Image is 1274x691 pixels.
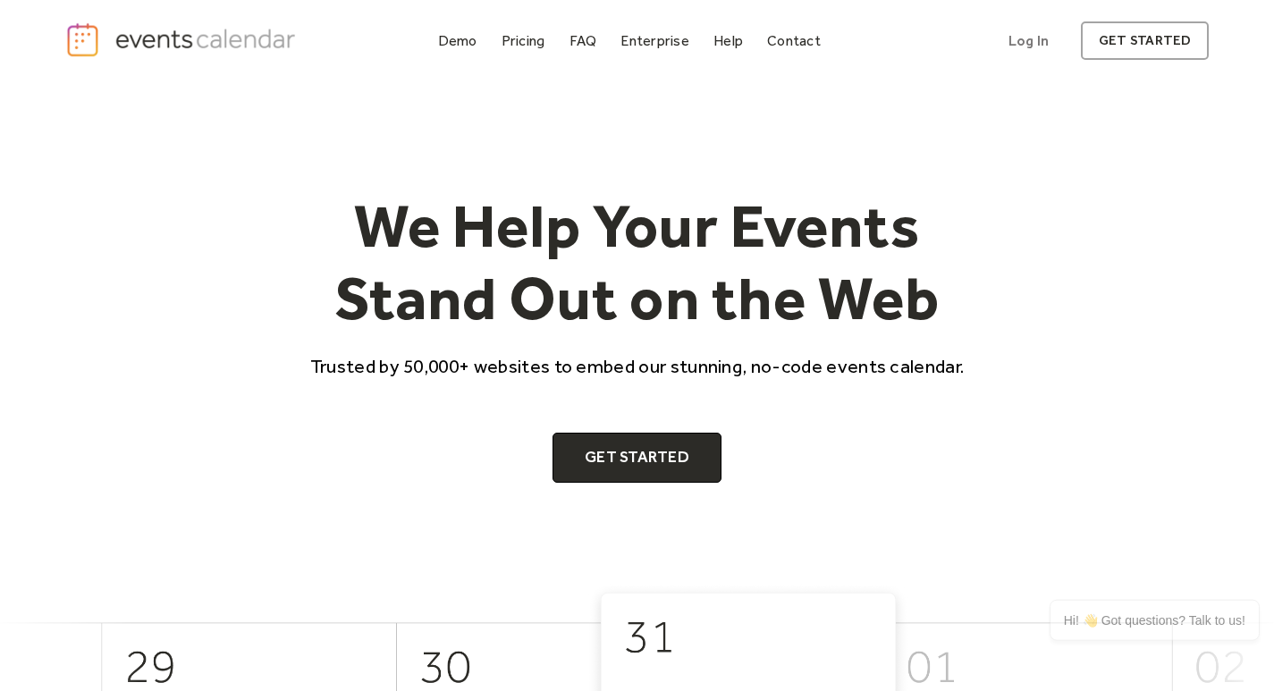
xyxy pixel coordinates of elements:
div: Help [713,36,743,46]
a: home [65,21,301,58]
div: FAQ [570,36,597,46]
div: Demo [438,36,477,46]
a: Contact [760,29,828,53]
a: Enterprise [613,29,696,53]
a: Get Started [553,433,721,483]
div: Pricing [502,36,545,46]
a: get started [1081,21,1209,60]
div: Contact [767,36,821,46]
a: Log In [991,21,1067,60]
a: FAQ [562,29,604,53]
div: Enterprise [620,36,688,46]
a: Help [706,29,750,53]
p: Trusted by 50,000+ websites to embed our stunning, no-code events calendar. [294,353,981,379]
a: Pricing [494,29,553,53]
h1: We Help Your Events Stand Out on the Web [294,190,981,335]
a: Demo [431,29,485,53]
